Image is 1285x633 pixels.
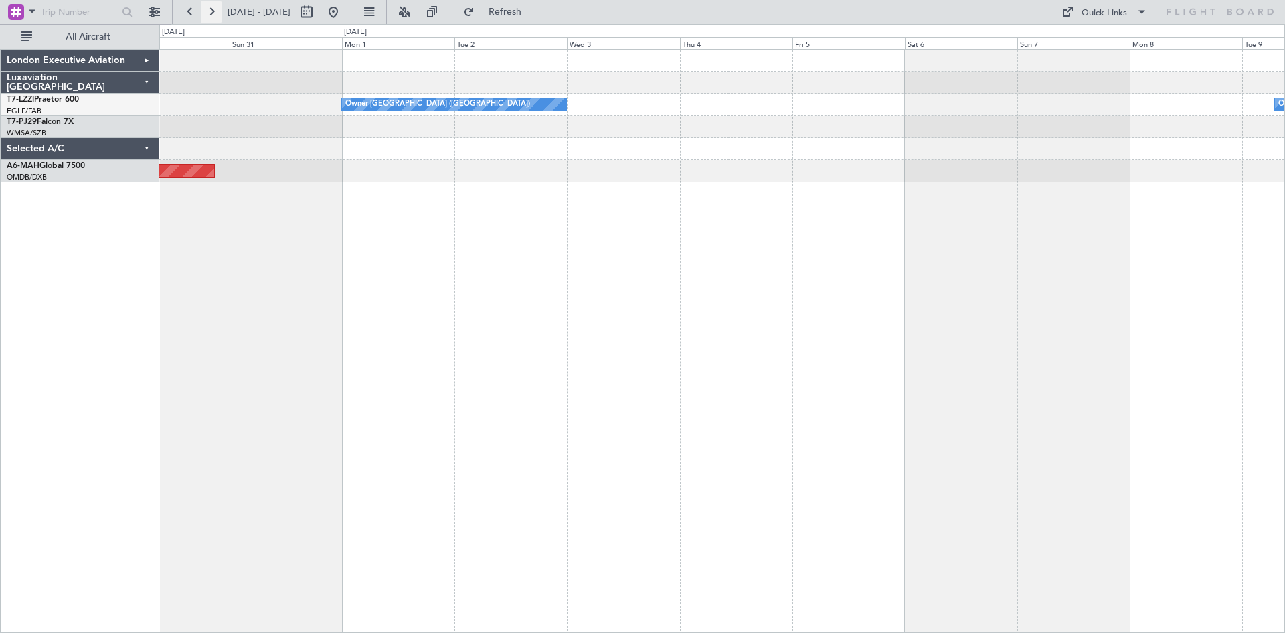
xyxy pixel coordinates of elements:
[7,106,41,116] a: EGLF/FAB
[7,118,37,126] span: T7-PJ29
[7,162,39,170] span: A6-MAH
[1130,37,1242,49] div: Mon 8
[342,37,454,49] div: Mon 1
[7,172,47,182] a: OMDB/DXB
[792,37,905,49] div: Fri 5
[230,37,342,49] div: Sun 31
[454,37,567,49] div: Tue 2
[680,37,792,49] div: Thu 4
[162,27,185,38] div: [DATE]
[457,1,537,23] button: Refresh
[7,128,46,138] a: WMSA/SZB
[7,96,79,104] a: T7-LZZIPraetor 600
[7,96,34,104] span: T7-LZZI
[1082,7,1127,20] div: Quick Links
[477,7,533,17] span: Refresh
[7,118,74,126] a: T7-PJ29Falcon 7X
[1017,37,1130,49] div: Sun 7
[1055,1,1154,23] button: Quick Links
[35,32,141,42] span: All Aircraft
[905,37,1017,49] div: Sat 6
[41,2,118,22] input: Trip Number
[117,37,230,49] div: Sat 30
[344,27,367,38] div: [DATE]
[228,6,290,18] span: [DATE] - [DATE]
[15,26,145,48] button: All Aircraft
[567,37,679,49] div: Wed 3
[7,162,85,170] a: A6-MAHGlobal 7500
[345,94,530,115] div: Owner [GEOGRAPHIC_DATA] ([GEOGRAPHIC_DATA])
